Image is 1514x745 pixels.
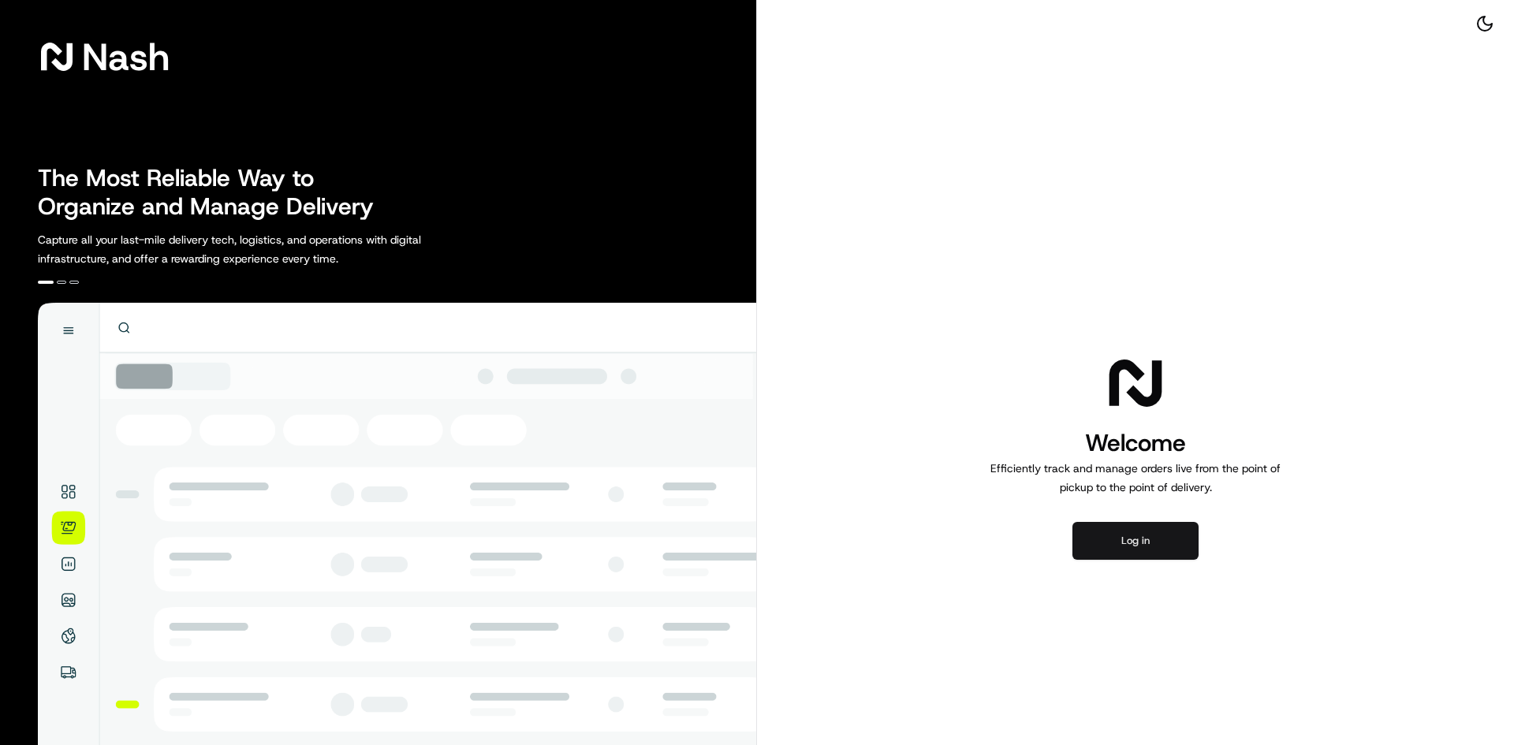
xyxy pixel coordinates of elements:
[38,230,492,268] p: Capture all your last-mile delivery tech, logistics, and operations with digital infrastructure, ...
[1072,522,1199,560] button: Log in
[38,164,391,221] h2: The Most Reliable Way to Organize and Manage Delivery
[82,41,170,73] span: Nash
[984,459,1287,497] p: Efficiently track and manage orders live from the point of pickup to the point of delivery.
[984,427,1287,459] h1: Welcome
